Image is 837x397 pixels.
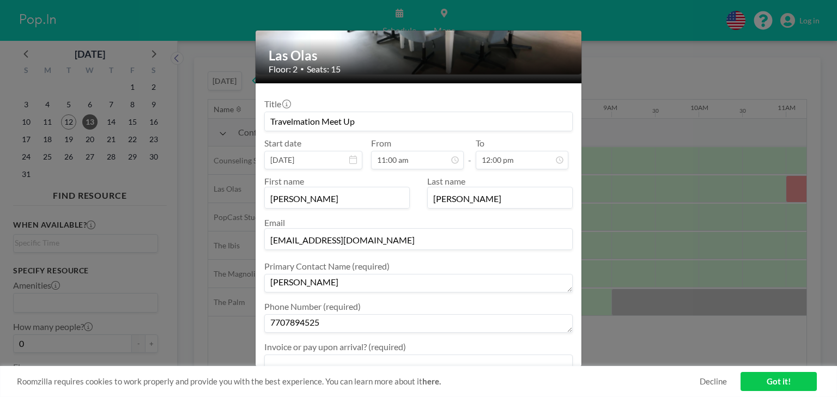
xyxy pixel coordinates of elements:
[476,138,484,149] label: To
[269,47,569,64] h2: Las Olas
[269,64,298,75] span: Floor: 2
[264,99,290,109] label: Title
[264,341,406,352] label: Invoice or pay upon arrival? (required)
[371,138,391,149] label: From
[265,112,572,131] input: Guest reservation
[428,190,572,208] input: Last name
[307,64,341,75] span: Seats: 15
[265,231,572,249] input: Email
[741,372,817,391] a: Got it!
[264,176,304,186] label: First name
[17,376,700,387] span: Roomzilla requires cookies to work properly and provide you with the best experience. You can lea...
[468,142,471,166] span: -
[264,217,285,228] label: Email
[264,301,361,312] label: Phone Number (required)
[264,261,390,272] label: Primary Contact Name (required)
[422,376,441,386] a: here.
[265,190,409,208] input: First name
[300,65,304,73] span: •
[264,138,301,149] label: Start date
[427,176,465,186] label: Last name
[700,376,727,387] a: Decline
